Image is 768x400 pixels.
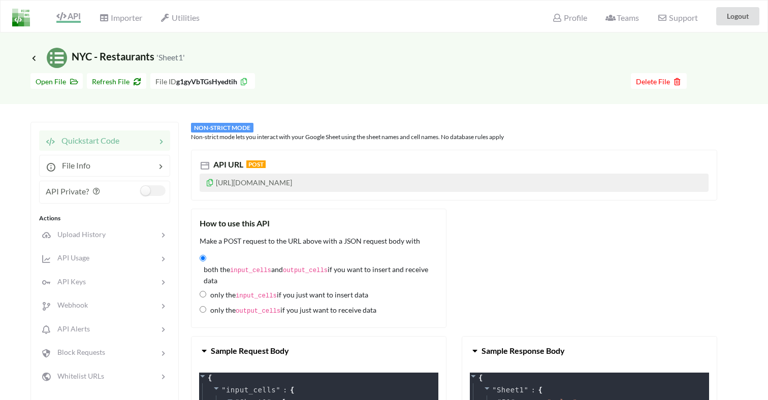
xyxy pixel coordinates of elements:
[51,230,106,239] span: Upload History
[236,292,277,299] code: input_cells
[51,372,104,380] span: Whitelist URLs
[657,14,697,22] span: Support
[531,385,535,395] span: :
[524,386,529,394] span: "
[211,346,289,355] span: Sample Request Body
[221,386,226,394] span: "
[716,7,759,25] button: Logout
[206,305,376,316] label: only the if you just want to receive data
[51,301,88,309] span: Webhook
[161,13,200,22] span: Utilities
[36,77,78,86] span: Open File
[176,77,237,86] b: g1gyVbTGsHyedtih
[283,385,287,395] span: :
[155,77,176,86] span: File ID
[206,289,368,301] label: only the if you just want to insert data
[497,386,524,394] span: Sheet1
[236,308,280,315] code: output_cells
[200,219,270,228] span: How to use this API
[55,136,119,145] span: Quickstart Code
[636,77,682,86] span: Delete File
[87,73,146,89] button: Refresh File
[12,9,30,26] img: LogoIcon.png
[156,52,185,62] small: 'Sheet1'
[290,385,294,395] span: {
[631,73,687,89] button: Delete File
[208,373,212,383] span: {
[30,50,185,62] span: NYC - Restaurants
[39,214,170,223] div: Actions
[51,324,90,333] span: API Alerts
[200,174,709,192] p: [URL][DOMAIN_NAME]
[462,337,717,365] button: Sample Response Body
[246,160,266,168] span: POST
[47,48,67,68] img: /static/media/sheets.7a1b7961.svg
[56,160,90,170] span: File Info
[51,253,89,262] span: API Usage
[226,386,276,394] span: input_cells
[46,186,89,196] span: API Private?
[56,11,81,21] span: API
[283,267,328,274] code: output_cells
[605,13,639,22] span: Teams
[200,236,438,246] p: Make a POST request to the URL above with a JSON request body with
[211,159,243,169] span: API URL
[276,386,280,394] span: "
[51,348,105,356] span: Block Requests
[200,264,438,286] label: both the and if you want to insert and receive data
[538,385,542,395] span: {
[552,13,587,22] span: Profile
[191,132,717,142] div: Non-strict mode lets you interact with your Google Sheet using the sheet names and cell names. No...
[478,373,483,383] span: {
[51,277,86,286] span: API Keys
[191,337,446,365] button: Sample Request Body
[30,73,83,89] button: Open File
[230,267,271,274] code: input_cells
[191,123,253,132] span: NON-STRICT MODE
[482,346,565,355] span: Sample Response Body
[92,77,141,86] span: Refresh File
[492,386,497,394] span: "
[99,13,142,22] span: Importer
